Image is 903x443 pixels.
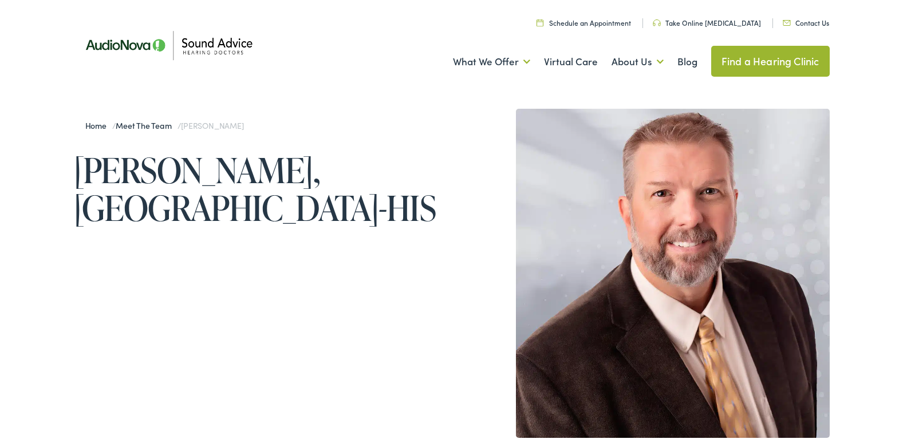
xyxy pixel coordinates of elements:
img: Nationally Board Certified HIC Daniel Kirtley [516,109,830,438]
a: Meet the Team [116,120,177,131]
a: Home [85,120,112,131]
a: Virtual Care [544,41,598,83]
a: Blog [677,41,697,83]
a: About Us [612,41,664,83]
span: / / [85,120,244,131]
a: Schedule an Appointment [537,18,631,27]
img: Headphone icon in a unique green color, suggesting audio-related services or features. [653,19,661,26]
img: Calendar icon in a unique green color, symbolizing scheduling or date-related features. [537,19,543,26]
a: Take Online [MEDICAL_DATA] [653,18,761,27]
a: What We Offer [453,41,530,83]
a: Find a Hearing Clinic [711,46,830,77]
a: Contact Us [783,18,829,27]
h1: [PERSON_NAME], [GEOGRAPHIC_DATA]-HIS [74,151,452,227]
span: [PERSON_NAME] [181,120,243,131]
img: Icon representing mail communication in a unique green color, indicative of contact or communicat... [783,20,791,26]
